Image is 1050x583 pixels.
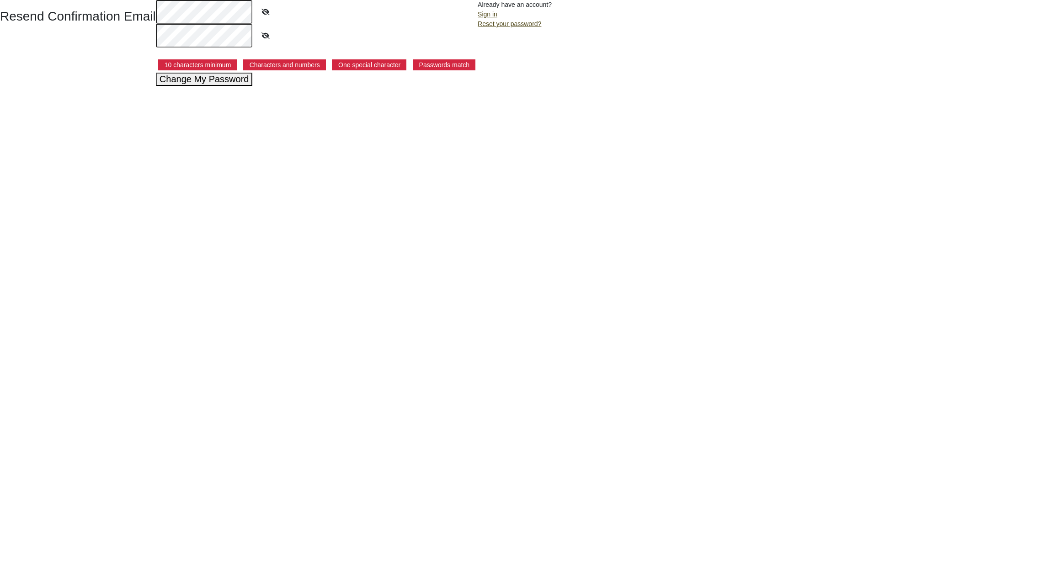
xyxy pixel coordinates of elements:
[332,59,406,70] p: One special character
[478,20,541,27] a: Reset your password?
[413,59,475,70] p: Passwords match
[243,59,326,70] p: Characters and numbers
[156,73,253,86] button: Change My Password
[158,59,237,70] p: 10 characters minimum
[478,11,497,18] a: Sign in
